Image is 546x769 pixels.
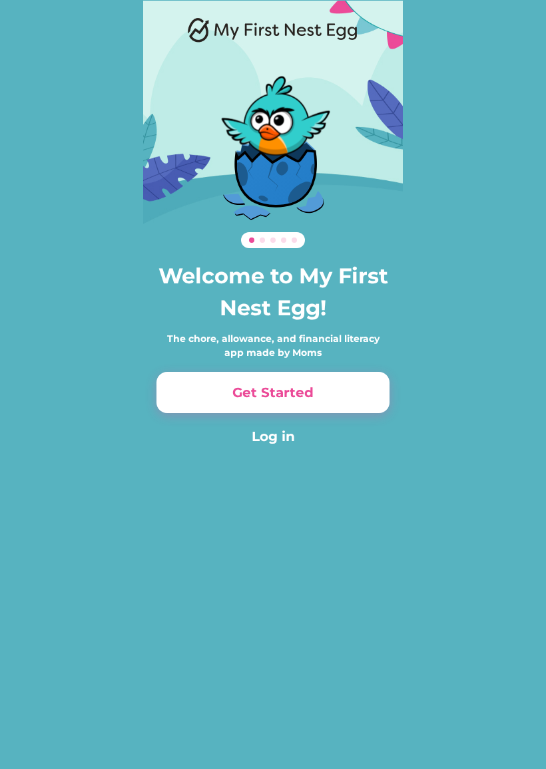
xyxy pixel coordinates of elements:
button: Log in [156,426,390,446]
div: The chore, allowance, and financial literacy app made by Moms [156,332,390,360]
img: Dino.svg [190,55,356,220]
button: Get Started [156,372,390,413]
h3: Welcome to My First Nest Egg! [156,260,390,324]
img: Logo.png [188,17,358,43]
